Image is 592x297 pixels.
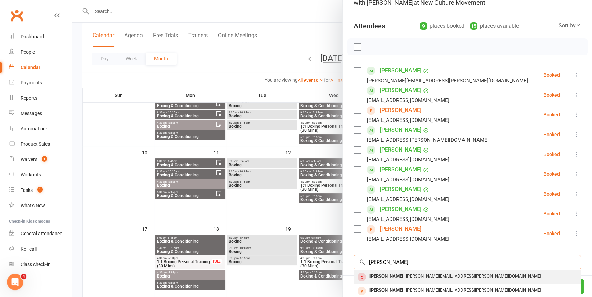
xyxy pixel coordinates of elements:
[380,85,421,96] a: [PERSON_NAME]
[9,60,72,75] a: Calendar
[367,235,449,243] div: [EMAIL_ADDRESS][DOMAIN_NAME]
[380,204,421,215] a: [PERSON_NAME]
[380,164,421,175] a: [PERSON_NAME]
[9,198,72,213] a: What's New
[9,152,72,167] a: Waivers 1
[21,126,48,131] div: Automations
[470,21,519,31] div: places available
[380,105,421,116] a: [PERSON_NAME]
[9,44,72,60] a: People
[543,231,560,236] div: Booked
[9,29,72,44] a: Dashboard
[21,111,42,116] div: Messages
[21,141,50,147] div: Product Sales
[21,65,40,70] div: Calendar
[367,96,449,105] div: [EMAIL_ADDRESS][DOMAIN_NAME]
[9,106,72,121] a: Messages
[21,49,35,55] div: People
[380,65,421,76] a: [PERSON_NAME]
[9,226,72,241] a: General attendance kiosk mode
[380,125,421,136] a: [PERSON_NAME]
[9,75,72,90] a: Payments
[358,287,366,295] div: prospect
[470,22,477,30] div: 15
[543,93,560,97] div: Booked
[406,287,541,293] span: [PERSON_NAME][EMAIL_ADDRESS][PERSON_NAME][DOMAIN_NAME]
[367,195,449,204] div: [EMAIL_ADDRESS][DOMAIN_NAME]
[543,211,560,216] div: Booked
[358,273,366,281] div: member
[543,112,560,117] div: Booked
[7,274,23,290] iframe: Intercom live chat
[543,192,560,196] div: Booked
[367,271,406,281] div: [PERSON_NAME]
[8,7,25,24] a: Clubworx
[21,172,41,178] div: Workouts
[559,21,581,30] div: Sort by
[21,274,26,279] span: 4
[367,215,449,224] div: [EMAIL_ADDRESS][DOMAIN_NAME]
[9,257,72,272] a: Class kiosk mode
[420,21,465,31] div: places booked
[406,273,541,279] span: [PERSON_NAME][EMAIL_ADDRESS][PERSON_NAME][DOMAIN_NAME]
[37,187,43,193] span: 1
[21,34,44,39] div: Dashboard
[21,231,62,236] div: General attendance
[9,90,72,106] a: Reports
[420,22,427,30] div: 9
[9,121,72,137] a: Automations
[543,132,560,137] div: Booked
[367,155,449,164] div: [EMAIL_ADDRESS][DOMAIN_NAME]
[367,76,528,85] div: [PERSON_NAME][EMAIL_ADDRESS][PERSON_NAME][DOMAIN_NAME]
[9,183,72,198] a: Tasks 1
[543,152,560,157] div: Booked
[21,95,37,101] div: Reports
[21,80,42,85] div: Payments
[354,21,385,31] div: Attendees
[21,261,51,267] div: Class check-in
[380,224,421,235] a: [PERSON_NAME]
[21,203,45,208] div: What's New
[9,137,72,152] a: Product Sales
[367,285,406,295] div: [PERSON_NAME]
[21,246,37,252] div: Roll call
[543,172,560,176] div: Booked
[380,144,421,155] a: [PERSON_NAME]
[354,255,581,269] input: Search to add attendees
[21,157,37,162] div: Waivers
[9,167,72,183] a: Workouts
[367,136,489,144] div: [EMAIL_ADDRESS][PERSON_NAME][DOMAIN_NAME]
[543,73,560,77] div: Booked
[367,175,449,184] div: [EMAIL_ADDRESS][DOMAIN_NAME]
[380,184,421,195] a: [PERSON_NAME]
[9,241,72,257] a: Roll call
[367,116,449,125] div: [EMAIL_ADDRESS][DOMAIN_NAME]
[21,187,33,193] div: Tasks
[42,156,47,162] span: 1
